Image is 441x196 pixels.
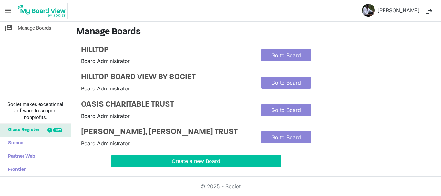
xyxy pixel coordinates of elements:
a: Go to Board [261,77,311,89]
a: © 2025 - Societ [200,183,241,190]
span: Glass Register [5,124,39,137]
span: Sumac [5,137,23,150]
a: My Board View Logo [16,3,70,19]
span: Partner Web [5,150,35,163]
a: HILLTOP [81,46,251,55]
a: [PERSON_NAME] [375,4,422,17]
img: hSUB5Hwbk44obJUHC4p8SpJiBkby1CPMa6WHdO4unjbwNk2QqmooFCj6Eu6u6-Q6MUaBHHRodFmU3PnQOABFnA_thumb.png [362,4,375,17]
div: Spread the word! Tell your friends about My Board View [111,175,281,183]
a: Go to Board [261,104,311,116]
span: menu [2,5,14,17]
span: Board Administrator [81,85,130,92]
span: Board Administrator [81,113,130,119]
span: Frontier [5,163,26,176]
a: [PERSON_NAME], [PERSON_NAME] TRUST [81,128,251,137]
button: logout [422,4,436,17]
span: Societ makes exceptional software to support nonprofits. [3,101,68,120]
a: Go to Board [261,131,311,143]
span: Board Administrator [81,58,130,64]
h3: Manage Boards [76,27,436,38]
span: Board Administrator [81,140,130,147]
span: switch_account [5,22,13,35]
img: My Board View Logo [16,3,68,19]
a: Go to Board [261,49,311,61]
button: Create a new Board [111,155,281,167]
span: Manage Boards [18,22,51,35]
a: OASIS CHARITABLE TRUST [81,100,251,109]
a: HILLTOP BOARD VIEW BY SOCIET [81,73,251,82]
div: new [53,128,62,132]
